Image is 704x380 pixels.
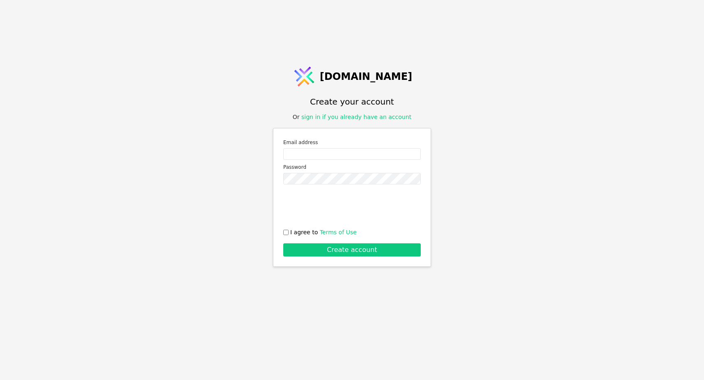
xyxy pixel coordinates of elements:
input: Email address [283,148,421,160]
span: I agree to [290,228,357,237]
a: [DOMAIN_NAME] [292,64,413,89]
h1: Create your account [310,96,394,108]
input: Password [283,173,421,184]
label: Password [283,163,421,171]
div: Or [293,113,412,121]
button: Create account [283,243,421,256]
label: Email address [283,138,421,147]
iframe: reCAPTCHA [289,191,415,223]
span: [DOMAIN_NAME] [320,69,413,84]
input: I agree to Terms of Use [283,230,289,235]
a: Terms of Use [320,229,357,235]
a: sign in if you already have an account [301,114,411,120]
